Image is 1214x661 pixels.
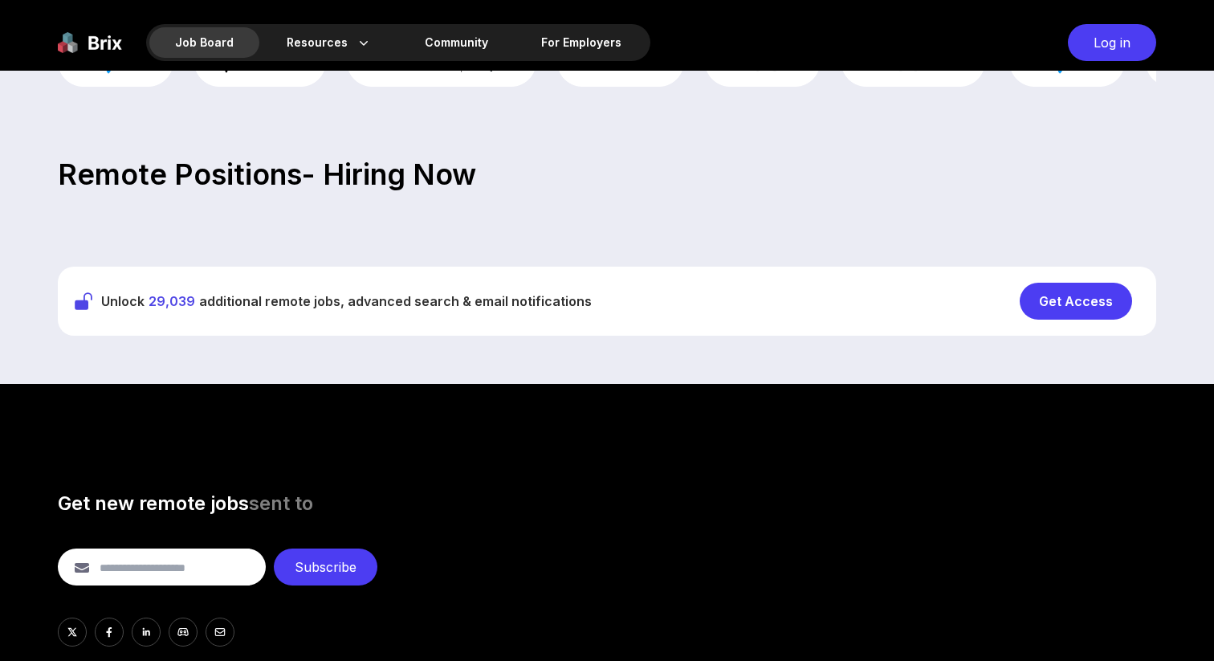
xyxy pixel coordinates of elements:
[261,27,397,58] div: Resources
[399,27,514,58] a: Community
[149,293,195,309] span: 29,039
[249,492,313,515] span: sent to
[149,27,259,58] div: Job Board
[1060,24,1156,61] a: Log in
[58,491,1156,516] h3: Get new remote jobs
[1020,283,1132,320] div: Get Access
[101,292,592,311] span: Unlock additional remote jobs, advanced search & email notifications
[1068,24,1156,61] div: Log in
[515,27,647,58] a: For Employers
[274,549,377,586] div: Subscribe
[1020,283,1140,320] a: Get Access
